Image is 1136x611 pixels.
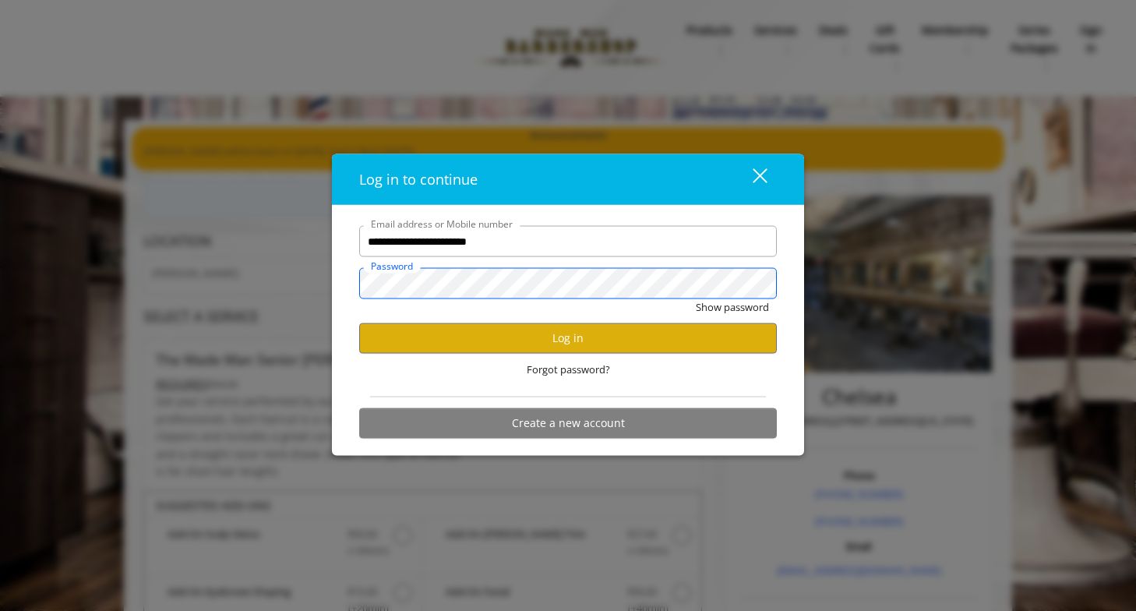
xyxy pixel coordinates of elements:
[363,217,520,231] label: Email address or Mobile number
[363,259,421,274] label: Password
[359,323,777,353] button: Log in
[359,268,777,299] input: Password
[359,408,777,438] button: Create a new account
[527,361,610,377] span: Forgot password?
[735,168,766,191] div: close dialog
[724,163,777,195] button: close dialog
[696,299,769,316] button: Show password
[359,226,777,257] input: Email address or Mobile number
[359,170,478,189] span: Log in to continue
